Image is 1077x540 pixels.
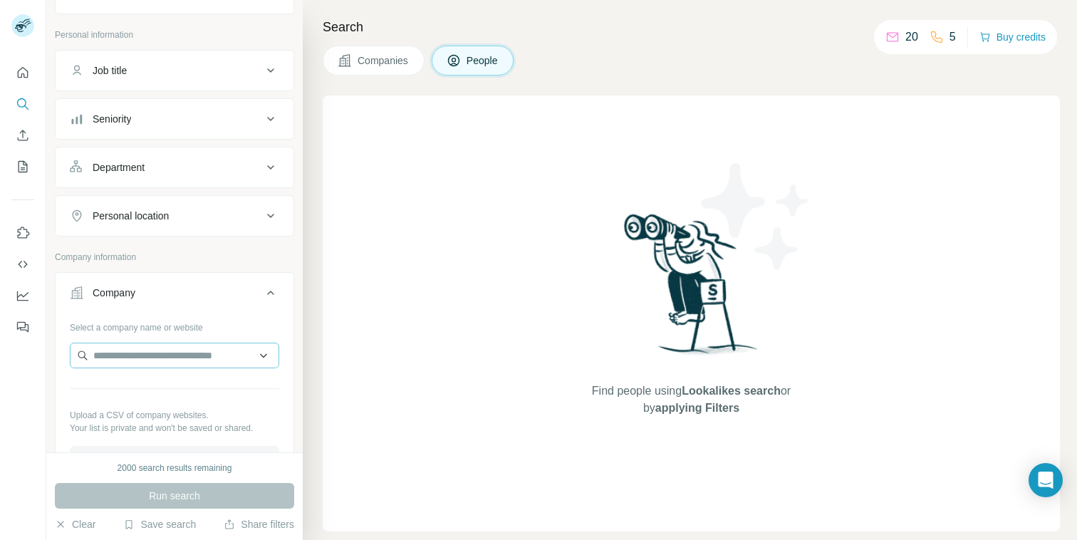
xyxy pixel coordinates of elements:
button: Quick start [11,60,34,85]
span: Companies [358,53,410,68]
button: Upload a list of companies [70,446,279,472]
button: Dashboard [11,283,34,308]
button: Clear [55,517,95,531]
button: Personal location [56,199,293,233]
p: Company information [55,251,294,264]
div: Job title [93,63,127,78]
span: Lookalikes search [682,385,781,397]
h4: Search [323,17,1060,37]
button: Search [11,91,34,117]
button: Buy credits [979,27,1046,47]
button: Use Surfe API [11,251,34,277]
span: applying Filters [655,402,739,414]
button: Company [56,276,293,316]
img: Surfe Illustration - Woman searching with binoculars [618,210,766,369]
p: Personal information [55,28,294,41]
div: 2000 search results remaining [118,462,232,474]
div: Select a company name or website [70,316,279,334]
p: 20 [905,28,918,46]
img: Surfe Illustration - Stars [692,152,820,281]
span: Find people using or by [577,383,805,417]
p: 5 [949,28,956,46]
button: Department [56,150,293,185]
button: Feedback [11,314,34,340]
button: Seniority [56,102,293,136]
div: Open Intercom Messenger [1029,463,1063,497]
p: Your list is private and won't be saved or shared. [70,422,279,435]
button: My lists [11,154,34,180]
button: Enrich CSV [11,123,34,148]
span: People [467,53,499,68]
div: Company [93,286,135,300]
button: Share filters [224,517,294,531]
div: Personal location [93,209,169,223]
div: Department [93,160,145,175]
div: Seniority [93,112,131,126]
p: Upload a CSV of company websites. [70,409,279,422]
button: Save search [123,517,196,531]
button: Job title [56,53,293,88]
button: Use Surfe on LinkedIn [11,220,34,246]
